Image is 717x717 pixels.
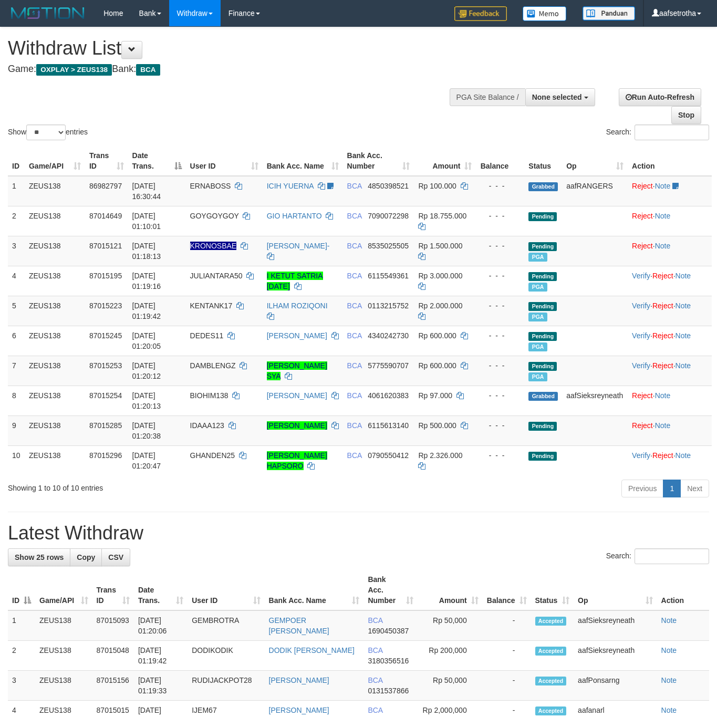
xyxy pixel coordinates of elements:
[574,610,657,641] td: aafSieksreyneath
[368,272,409,280] span: Copy 6115549361 to clipboard
[25,236,85,266] td: ZEUS138
[190,182,231,190] span: ERNABOSS
[267,302,328,310] a: ILHAM ROZIQONI
[347,361,362,370] span: BCA
[661,706,677,714] a: Note
[190,391,228,400] span: BIOHIM138
[632,242,653,250] a: Reject
[267,361,327,380] a: [PERSON_NAME] SYA
[269,646,355,654] a: DODIK [PERSON_NAME]
[632,212,653,220] a: Reject
[265,570,364,610] th: Bank Acc. Name: activate to sort column ascending
[190,212,239,220] span: GOYGOYGOY
[35,610,92,641] td: ZEUS138
[267,182,314,190] a: ICIH YUERNA
[190,331,224,340] span: DEDES11
[347,212,362,220] span: BCA
[480,450,520,461] div: - - -
[35,671,92,701] td: ZEUS138
[676,302,691,310] a: Note
[132,331,161,350] span: [DATE] 01:20:05
[134,610,188,641] td: [DATE] 01:20:06
[188,610,264,641] td: GEMBROTRA
[70,548,102,566] a: Copy
[562,176,628,206] td: aafRANGERS
[26,124,66,140] select: Showentries
[574,671,657,701] td: aafPonsarng
[8,523,709,544] h1: Latest Withdraw
[267,421,327,430] a: [PERSON_NAME]
[528,372,547,381] span: Marked by aafanarl
[655,421,671,430] a: Note
[8,356,25,386] td: 7
[134,671,188,701] td: [DATE] 01:19:33
[36,64,112,76] span: OXPLAY > ZEUS138
[671,106,701,124] a: Stop
[528,342,547,351] span: Marked by aafanarl
[8,671,35,701] td: 3
[418,391,452,400] span: Rp 97.000
[528,302,557,311] span: Pending
[418,421,456,430] span: Rp 500.000
[528,182,558,191] span: Grabbed
[528,242,557,251] span: Pending
[418,272,462,280] span: Rp 3.000.000
[532,93,582,101] span: None selected
[35,641,92,671] td: ZEUS138
[8,64,467,75] h4: Game: Bank:
[454,6,507,21] img: Feedback.jpg
[562,146,628,176] th: Op: activate to sort column ascending
[8,206,25,236] td: 2
[136,64,160,76] span: BCA
[480,211,520,221] div: - - -
[269,706,329,714] a: [PERSON_NAME]
[8,641,35,671] td: 2
[267,451,327,470] a: [PERSON_NAME] HAPSORO
[531,570,574,610] th: Status: activate to sort column ascending
[655,391,671,400] a: Note
[89,331,122,340] span: 87015245
[25,386,85,415] td: ZEUS138
[528,212,557,221] span: Pending
[132,391,161,410] span: [DATE] 01:20:13
[89,212,122,220] span: 87014649
[368,676,382,684] span: BCA
[418,302,462,310] span: Rp 2.000.000
[680,480,709,497] a: Next
[535,617,567,626] span: Accepted
[523,6,567,21] img: Button%20Memo.svg
[628,415,712,445] td: ·
[132,242,161,261] span: [DATE] 01:18:13
[418,671,483,701] td: Rp 50,000
[632,391,653,400] a: Reject
[663,480,681,497] a: 1
[628,266,712,296] td: · ·
[77,553,95,562] span: Copy
[655,182,671,190] a: Note
[414,146,476,176] th: Amount: activate to sort column ascending
[418,242,462,250] span: Rp 1.500.000
[92,671,134,701] td: 87015156
[343,146,414,176] th: Bank Acc. Number: activate to sort column ascending
[134,641,188,671] td: [DATE] 01:19:42
[368,391,409,400] span: Copy 4061620383 to clipboard
[267,272,323,290] a: I KETUT SATRIA [DATE]
[89,302,122,310] span: 87015223
[85,146,128,176] th: Trans ID: activate to sort column ascending
[368,302,409,310] span: Copy 0113215752 to clipboard
[8,146,25,176] th: ID
[628,176,712,206] td: ·
[524,146,562,176] th: Status
[92,641,134,671] td: 87015048
[528,452,557,461] span: Pending
[652,302,673,310] a: Reject
[621,480,663,497] a: Previous
[368,242,409,250] span: Copy 8535025505 to clipboard
[676,451,691,460] a: Note
[652,272,673,280] a: Reject
[528,362,557,371] span: Pending
[628,206,712,236] td: ·
[483,610,531,641] td: -
[480,181,520,191] div: - - -
[483,570,531,610] th: Balance: activate to sort column ascending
